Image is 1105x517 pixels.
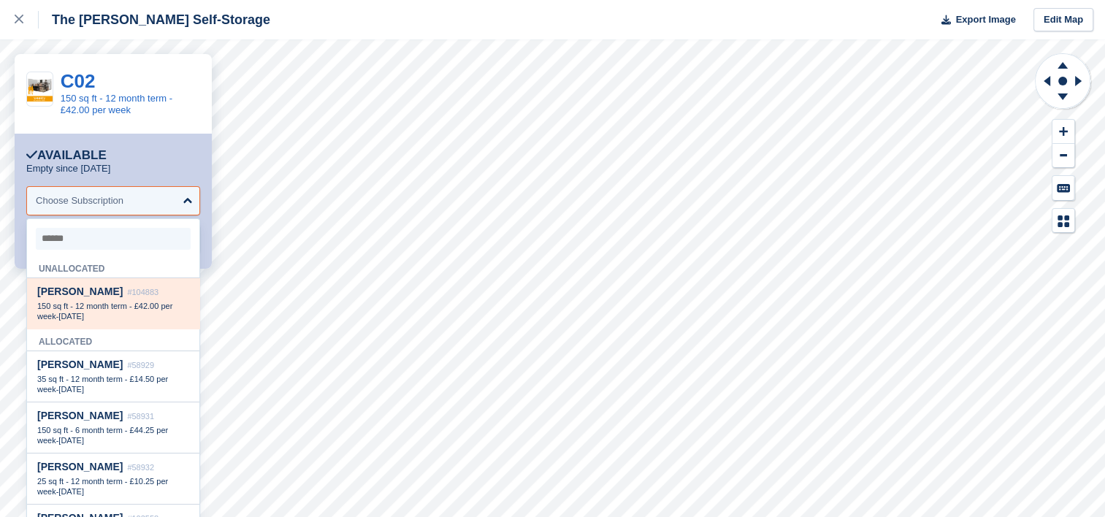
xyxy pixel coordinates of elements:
img: 150sqft-self-Storage-Craggs-halifax-weekly.jpg [27,77,53,102]
span: [PERSON_NAME] [37,461,123,472]
span: [PERSON_NAME] [37,286,123,297]
div: - [37,374,189,394]
span: [DATE] [58,487,84,496]
button: Export Image [933,8,1016,32]
span: Export Image [955,12,1015,27]
button: Zoom In [1052,120,1074,144]
div: Allocated [27,329,199,351]
span: [DATE] [58,436,84,445]
span: 25 sq ft - 12 month term - £10.25 per week [37,477,168,496]
span: #58931 [127,412,154,421]
a: C02 [61,70,96,92]
button: Keyboard Shortcuts [1052,176,1074,200]
span: #58929 [127,361,154,369]
span: [PERSON_NAME] [37,410,123,421]
p: Empty since [DATE] [26,163,110,175]
div: The [PERSON_NAME] Self-Storage [39,11,270,28]
a: Edit Map [1033,8,1093,32]
span: #58932 [127,463,154,472]
span: 150 sq ft - 12 month term - £42.00 per week [37,302,172,321]
div: Available [26,148,107,163]
button: Zoom Out [1052,144,1074,168]
span: [DATE] [58,385,84,394]
div: Choose Subscription [36,194,123,208]
div: Unallocated [27,256,199,278]
a: 150 sq ft - 12 month term - £42.00 per week [61,93,172,115]
div: - [37,301,189,321]
span: [DATE] [58,312,84,321]
button: Map Legend [1052,209,1074,233]
span: 150 sq ft - 6 month term - £44.25 per week [37,426,168,445]
span: [PERSON_NAME] [37,359,123,370]
span: #104883 [127,288,158,296]
div: - [37,476,189,497]
span: 35 sq ft - 12 month term - £14.50 per week [37,375,168,394]
div: - [37,425,189,445]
